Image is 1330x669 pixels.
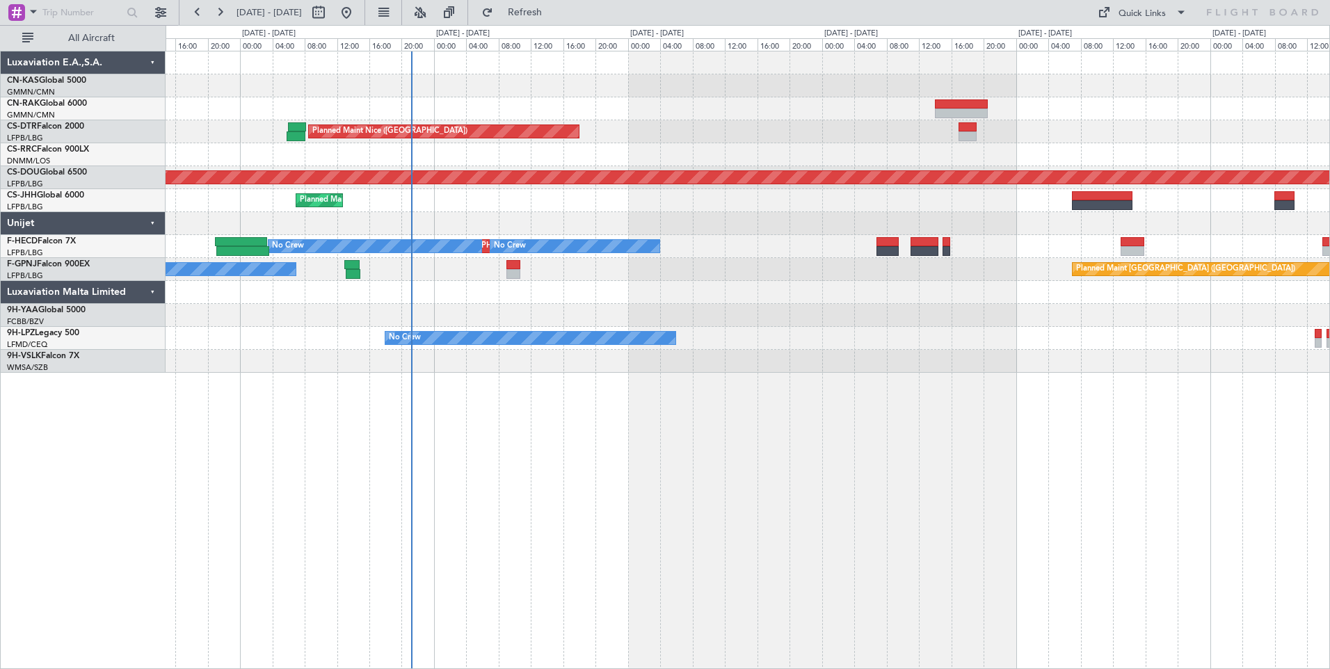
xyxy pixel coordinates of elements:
div: 16:00 [563,38,595,51]
div: 00:00 [822,38,854,51]
div: 00:00 [434,38,466,51]
div: [DATE] - [DATE] [824,28,878,40]
button: All Aircraft [15,27,151,49]
div: 00:00 [240,38,272,51]
a: DNMM/LOS [7,156,50,166]
button: Refresh [475,1,559,24]
div: 16:00 [952,38,984,51]
span: CN-KAS [7,76,39,85]
div: No Crew [272,236,304,257]
span: 9H-LPZ [7,329,35,337]
a: CN-KASGlobal 5000 [7,76,86,85]
span: F-HECD [7,237,38,245]
div: 20:00 [208,38,240,51]
div: 08:00 [887,38,919,51]
div: [DATE] - [DATE] [1212,28,1266,40]
div: 20:00 [1178,38,1210,51]
div: 08:00 [305,38,337,51]
a: WMSA/SZB [7,362,48,373]
div: 20:00 [401,38,433,51]
div: Planned Maint [GEOGRAPHIC_DATA] ([GEOGRAPHIC_DATA]) [300,190,519,211]
a: F-GPNJFalcon 900EX [7,260,90,268]
div: 08:00 [1081,38,1113,51]
span: CS-DOU [7,168,40,177]
div: Planned Maint Nice ([GEOGRAPHIC_DATA]) [312,121,467,142]
a: LFPB/LBG [7,271,43,281]
a: CS-DOUGlobal 6500 [7,168,87,177]
a: CN-RAKGlobal 6000 [7,99,87,108]
div: 04:00 [273,38,305,51]
a: CS-RRCFalcon 900LX [7,145,89,154]
div: No Crew [494,236,526,257]
a: LFMD/CEQ [7,339,47,350]
div: 12:00 [919,38,951,51]
div: 00:00 [628,38,660,51]
div: Quick Links [1119,7,1166,21]
div: 00:00 [1210,38,1242,51]
span: CS-RRC [7,145,37,154]
input: Trip Number [42,2,122,23]
a: F-HECDFalcon 7X [7,237,76,245]
div: 16:00 [1146,38,1178,51]
div: [DATE] - [DATE] [630,28,684,40]
div: 08:00 [499,38,531,51]
div: 16:00 [758,38,790,51]
a: 9H-YAAGlobal 5000 [7,306,86,314]
div: 00:00 [1016,38,1048,51]
button: Quick Links [1091,1,1194,24]
a: LFPB/LBG [7,202,43,212]
span: Refresh [496,8,554,17]
div: [DATE] - [DATE] [1018,28,1072,40]
div: [DATE] - [DATE] [242,28,296,40]
div: Planned Maint [GEOGRAPHIC_DATA] ([GEOGRAPHIC_DATA]) [1076,259,1295,280]
div: 20:00 [984,38,1016,51]
a: LFPB/LBG [7,133,43,143]
span: CS-JHH [7,191,37,200]
div: 16:00 [175,38,207,51]
div: No Crew [389,328,421,348]
span: F-GPNJ [7,260,37,268]
span: 9H-YAA [7,306,38,314]
div: 04:00 [466,38,498,51]
div: 12:00 [725,38,757,51]
a: GMMN/CMN [7,87,55,97]
div: 04:00 [660,38,692,51]
div: 12:00 [1113,38,1145,51]
a: LFPB/LBG [7,248,43,258]
div: [DATE] - [DATE] [436,28,490,40]
div: 12:00 [531,38,563,51]
div: 16:00 [369,38,401,51]
a: 9H-LPZLegacy 500 [7,329,79,337]
div: 08:00 [693,38,725,51]
a: CS-JHHGlobal 6000 [7,191,84,200]
span: All Aircraft [36,33,147,43]
a: 9H-VSLKFalcon 7X [7,352,79,360]
div: 04:00 [854,38,886,51]
div: 12:00 [337,38,369,51]
span: [DATE] - [DATE] [237,6,302,19]
div: 20:00 [595,38,627,51]
span: 9H-VSLK [7,352,41,360]
a: FCBB/BZV [7,316,44,327]
div: 04:00 [1242,38,1274,51]
div: 04:00 [1048,38,1080,51]
span: CS-DTR [7,122,37,131]
a: LFPB/LBG [7,179,43,189]
a: GMMN/CMN [7,110,55,120]
div: 08:00 [1275,38,1307,51]
a: CS-DTRFalcon 2000 [7,122,84,131]
span: CN-RAK [7,99,40,108]
div: 20:00 [790,38,822,51]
